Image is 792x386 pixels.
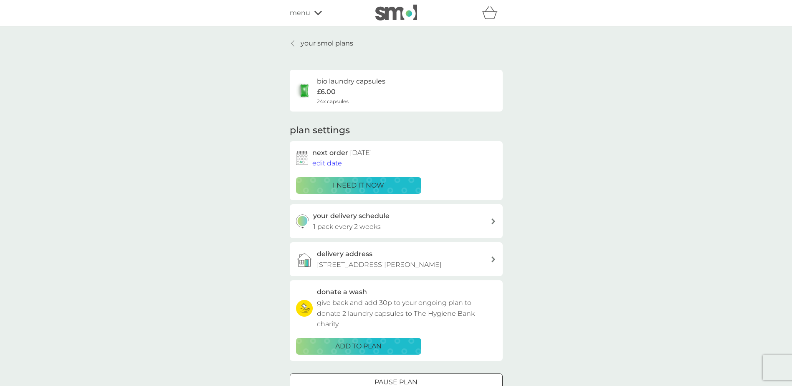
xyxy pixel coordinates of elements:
[317,86,336,97] p: £6.00
[312,159,342,167] span: edit date
[296,177,421,194] button: i need it now
[335,341,382,352] p: ADD TO PLAN
[313,221,381,232] p: 1 pack every 2 weeks
[312,158,342,169] button: edit date
[290,242,503,276] a: delivery address[STREET_ADDRESS][PERSON_NAME]
[317,259,442,270] p: [STREET_ADDRESS][PERSON_NAME]
[301,38,353,49] p: your smol plans
[317,76,385,87] h6: bio laundry capsules
[482,5,503,21] div: basket
[296,338,421,355] button: ADD TO PLAN
[317,249,372,259] h3: delivery address
[313,211,390,221] h3: your delivery schedule
[290,38,353,49] a: your smol plans
[290,124,350,137] h2: plan settings
[296,82,313,99] img: bio laundry capsules
[290,204,503,238] button: your delivery schedule1 pack every 2 weeks
[333,180,384,191] p: i need it now
[350,149,372,157] span: [DATE]
[317,297,496,330] p: give back and add 30p to your ongoing plan to donate 2 laundry capsules to The Hygiene Bank charity.
[375,5,417,20] img: smol
[317,287,367,297] h3: donate a wash
[290,8,310,18] span: menu
[312,147,372,158] h2: next order
[317,97,349,105] span: 24x capsules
